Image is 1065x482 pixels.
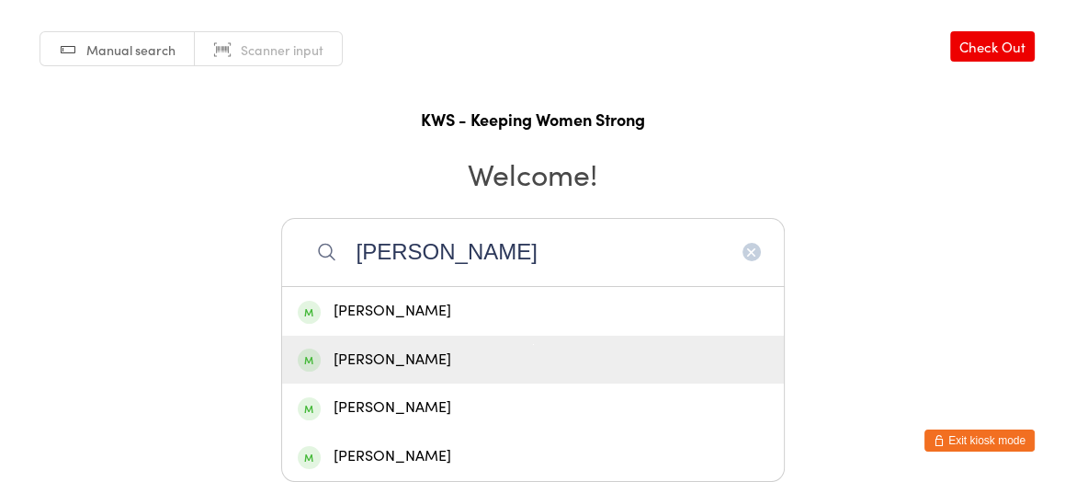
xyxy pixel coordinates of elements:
[241,40,323,59] span: Scanner input
[298,348,768,373] div: [PERSON_NAME]
[281,218,785,286] input: Search
[18,108,1047,131] h1: KWS - Keeping Women Strong
[298,444,768,469] div: [PERSON_NAME]
[298,396,768,420] div: [PERSON_NAME]
[18,153,1047,194] h2: Welcome!
[298,299,768,324] div: [PERSON_NAME]
[924,430,1035,452] button: Exit kiosk mode
[86,40,176,59] span: Manual search
[950,31,1035,62] a: Check Out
